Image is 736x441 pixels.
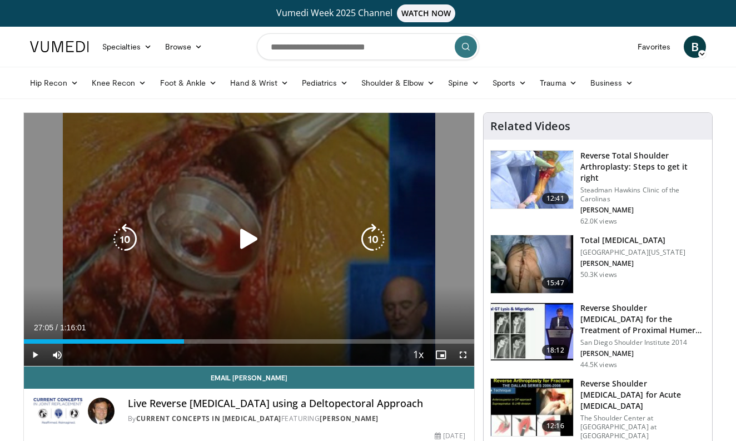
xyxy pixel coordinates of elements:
[441,72,485,94] a: Spine
[580,248,685,257] p: [GEOGRAPHIC_DATA][US_STATE]
[223,72,295,94] a: Hand & Wrist
[407,344,430,366] button: Playback Rate
[580,150,705,184] h3: Reverse Total Shoulder Arthroplasty: Steps to get it right
[580,235,685,246] h3: Total [MEDICAL_DATA]
[542,278,569,289] span: 15:47
[491,303,573,361] img: Q2xRg7exoPLTwO8X4xMDoxOjA4MTsiGN.150x105_q85_crop-smart_upscale.jpg
[490,303,705,369] a: 18:12 Reverse Shoulder [MEDICAL_DATA] for the Treatment of Proximal Humeral … San Diego Shoulder ...
[85,72,153,94] a: Knee Recon
[684,36,706,58] a: B
[580,360,617,369] p: 44.5K views
[56,323,58,332] span: /
[580,259,685,268] p: [PERSON_NAME]
[46,344,68,366] button: Mute
[580,378,705,412] h3: Reverse Shoulder [MEDICAL_DATA] for Acute [MEDICAL_DATA]
[24,344,46,366] button: Play
[136,414,281,423] a: Current Concepts in [MEDICAL_DATA]
[23,72,85,94] a: Hip Recon
[397,4,456,22] span: WATCH NOW
[580,206,705,215] p: [PERSON_NAME]
[533,72,584,94] a: Trauma
[158,36,210,58] a: Browse
[128,398,465,410] h4: Live Reverse [MEDICAL_DATA] using a Deltopectoral Approach
[491,151,573,209] img: 326034_0000_1.png.150x105_q85_crop-smart_upscale.jpg
[580,338,705,347] p: San Diego Shoulder Institute 2014
[295,72,355,94] a: Pediatrics
[490,150,705,226] a: 12:41 Reverse Total Shoulder Arthroplasty: Steps to get it right Steadman Hawkins Clinic of the C...
[257,33,479,60] input: Search topics, interventions
[320,414,379,423] a: [PERSON_NAME]
[491,235,573,293] img: 38826_0000_3.png.150x105_q85_crop-smart_upscale.jpg
[24,339,474,344] div: Progress Bar
[30,41,89,52] img: VuMedi Logo
[580,186,705,204] p: Steadman Hawkins Clinic of the Carolinas
[33,398,83,424] img: Current Concepts in Joint Replacement
[88,398,115,424] img: Avatar
[491,379,573,437] img: butch_reverse_arthroplasty_3.png.150x105_q85_crop-smart_upscale.jpg
[486,72,534,94] a: Sports
[24,366,474,389] a: Email [PERSON_NAME]
[153,72,224,94] a: Foot & Ankle
[580,349,705,358] p: [PERSON_NAME]
[542,420,569,432] span: 12:16
[24,113,474,366] video-js: Video Player
[490,120,570,133] h4: Related Videos
[542,345,569,356] span: 18:12
[430,344,452,366] button: Enable picture-in-picture mode
[435,431,465,441] div: [DATE]
[96,36,158,58] a: Specialties
[34,323,53,332] span: 27:05
[452,344,474,366] button: Fullscreen
[580,303,705,336] h3: Reverse Shoulder [MEDICAL_DATA] for the Treatment of Proximal Humeral …
[60,323,86,332] span: 1:16:01
[542,193,569,204] span: 12:41
[490,235,705,294] a: 15:47 Total [MEDICAL_DATA] [GEOGRAPHIC_DATA][US_STATE] [PERSON_NAME] 50.3K views
[580,217,617,226] p: 62.0K views
[32,4,704,22] a: Vumedi Week 2025 ChannelWATCH NOW
[580,270,617,279] p: 50.3K views
[631,36,677,58] a: Favorites
[580,414,705,440] p: The Shoulder Center at [GEOGRAPHIC_DATA] at [GEOGRAPHIC_DATA]
[584,72,640,94] a: Business
[355,72,441,94] a: Shoulder & Elbow
[128,414,465,424] div: By FEATURING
